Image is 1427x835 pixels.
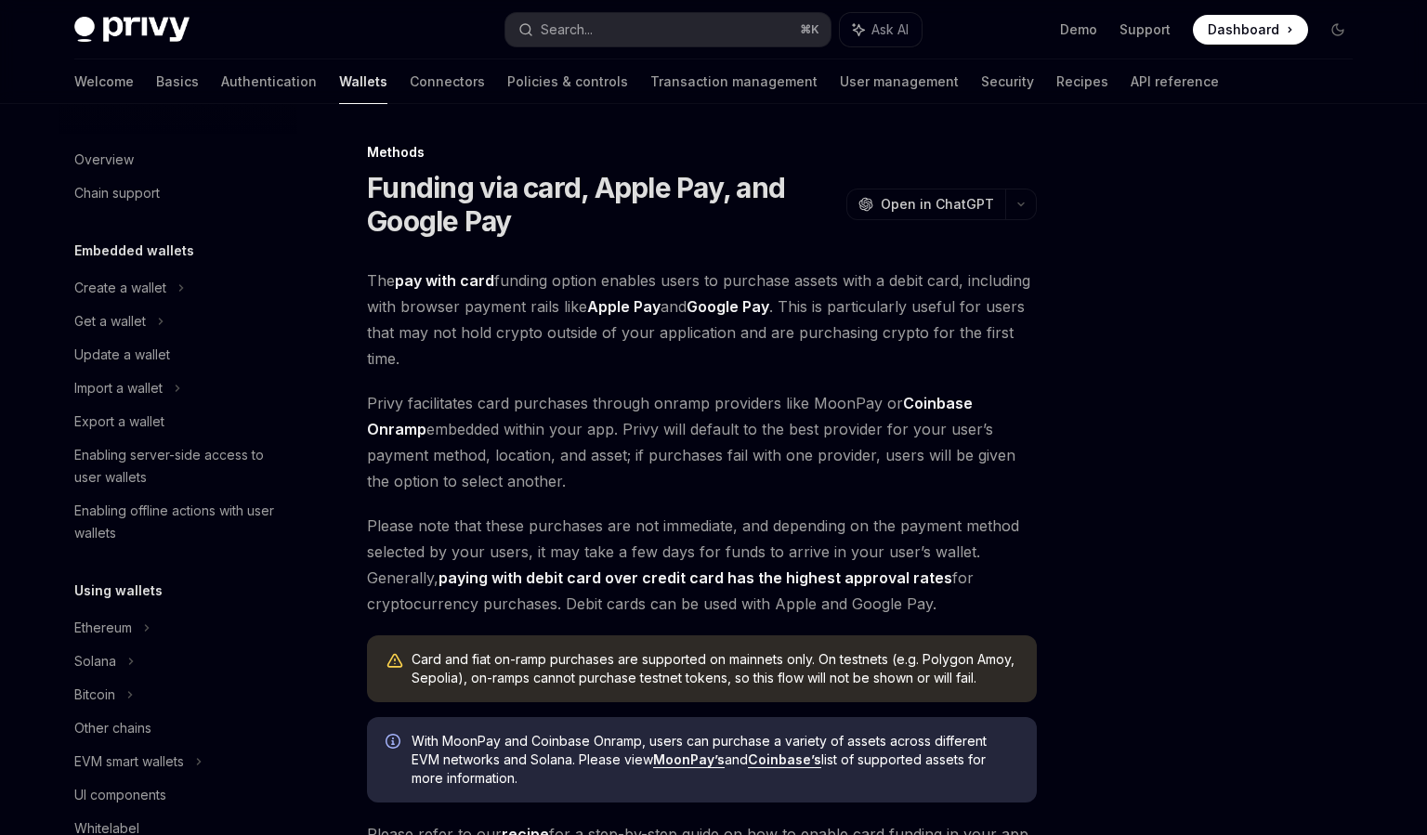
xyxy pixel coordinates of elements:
[386,734,404,752] svg: Info
[59,176,297,210] a: Chain support
[74,17,190,43] img: dark logo
[59,338,297,372] a: Update a wallet
[74,717,151,739] div: Other chains
[74,617,132,639] div: Ethereum
[59,778,297,812] a: UI components
[367,390,1037,494] span: Privy facilitates card purchases through onramp providers like MoonPay or embedded within your ap...
[59,405,297,438] a: Export a wallet
[748,751,821,768] a: Coinbase’s
[59,143,297,176] a: Overview
[221,59,317,104] a: Authentication
[367,143,1037,162] div: Methods
[1323,15,1353,45] button: Toggle dark mode
[439,568,952,587] strong: paying with debit card over credit card has the highest approval rates
[395,271,494,290] strong: pay with card
[386,652,404,671] svg: Warning
[74,444,286,489] div: Enabling server-side access to user wallets
[339,59,387,104] a: Wallets
[653,751,725,768] a: MoonPay’s
[840,13,922,46] button: Ask AI
[412,732,1018,788] span: With MoonPay and Coinbase Onramp, users can purchase a variety of assets across different EVM net...
[412,650,1018,687] div: Card and fiat on-ramp purchases are supported on mainnets only. On testnets (e.g. Polygon Amoy, S...
[74,377,163,399] div: Import a wallet
[74,149,134,171] div: Overview
[367,171,839,238] h1: Funding via card, Apple Pay, and Google Pay
[871,20,909,39] span: Ask AI
[74,240,194,262] h5: Embedded wallets
[74,580,163,602] h5: Using wallets
[505,13,831,46] button: Search...⌘K
[59,711,297,745] a: Other chains
[74,59,134,104] a: Welcome
[74,344,170,366] div: Update a wallet
[1056,59,1108,104] a: Recipes
[74,411,164,433] div: Export a wallet
[800,22,819,37] span: ⌘ K
[59,494,297,550] a: Enabling offline actions with user wallets
[59,438,297,494] a: Enabling server-side access to user wallets
[507,59,628,104] a: Policies & controls
[881,195,994,214] span: Open in ChatGPT
[74,310,146,333] div: Get a wallet
[846,189,1005,220] button: Open in ChatGPT
[74,750,184,773] div: EVM smart wallets
[156,59,199,104] a: Basics
[541,19,593,41] div: Search...
[74,182,160,204] div: Chain support
[1193,15,1308,45] a: Dashboard
[650,59,818,104] a: Transaction management
[367,513,1037,617] span: Please note that these purchases are not immediate, and depending on the payment method selected ...
[981,59,1034,104] a: Security
[840,59,959,104] a: User management
[687,297,769,316] strong: Google Pay
[410,59,485,104] a: Connectors
[587,297,661,316] strong: Apple Pay
[74,650,116,672] div: Solana
[367,267,1037,372] span: The funding option enables users to purchase assets with a debit card, including with browser pay...
[1119,20,1171,39] a: Support
[1208,20,1279,39] span: Dashboard
[74,277,166,299] div: Create a wallet
[74,784,166,806] div: UI components
[74,684,115,706] div: Bitcoin
[1131,59,1219,104] a: API reference
[74,500,286,544] div: Enabling offline actions with user wallets
[1060,20,1097,39] a: Demo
